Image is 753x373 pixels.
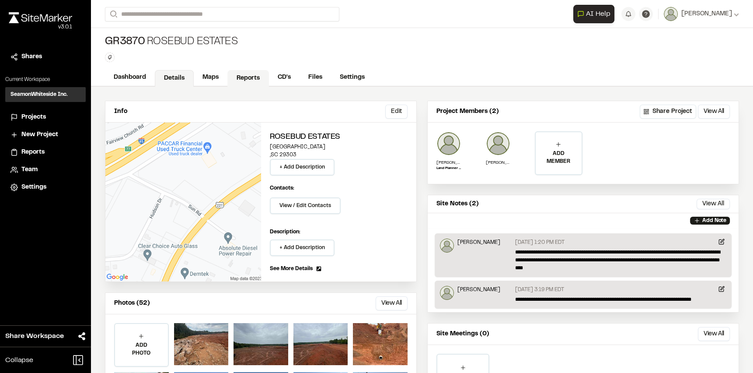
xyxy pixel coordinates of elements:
a: Shares [10,52,80,62]
div: Oh geez...please don't... [9,23,72,31]
img: Jake Shelley [440,286,454,300]
a: Files [300,69,331,86]
span: GR3870 [105,35,145,49]
a: New Project [10,130,80,140]
span: Team [21,165,38,175]
p: ADD PHOTO [115,341,168,357]
span: See More Details [270,265,313,273]
button: View / Edit Contacts [270,197,341,214]
button: Share Project [640,105,696,119]
button: Edit [385,105,408,119]
button: View All [697,199,730,209]
button: + Add Description [270,239,335,256]
img: Jake Shelley [440,239,454,253]
button: View All [698,327,730,341]
p: ADD MEMBER [536,150,582,165]
button: [PERSON_NAME] [664,7,739,21]
div: Rosebud Estates [105,35,238,49]
a: CD's [269,69,300,86]
img: User [664,7,678,21]
p: Contacts: [270,184,294,192]
button: Edit Tags [105,53,115,62]
p: [PERSON_NAME] [457,286,500,294]
p: Land Planner II [436,166,461,171]
a: Settings [331,69,373,86]
p: Site Meetings (0) [436,329,489,339]
span: AI Help [586,9,610,19]
p: Project Members (2) [436,107,499,116]
p: [PERSON_NAME] [436,159,461,166]
h3: SeamonWhiteside Inc. [10,91,68,99]
a: Dashboard [105,69,155,86]
span: Share Workspace [5,331,64,341]
p: , SC 29303 [270,151,408,159]
a: Settings [10,183,80,192]
a: Projects [10,113,80,122]
p: [GEOGRAPHIC_DATA] [270,143,408,151]
p: Description: [270,228,408,236]
img: Alex Cabe [436,131,461,156]
span: Reports [21,148,45,157]
img: rebrand.png [9,12,72,23]
a: Reports [10,148,80,157]
p: Current Workspace [5,76,86,84]
p: [DATE] 3:19 PM EDT [515,286,564,294]
a: Team [10,165,80,175]
span: Projects [21,113,46,122]
button: View All [698,105,730,119]
div: Open AI Assistant [573,5,618,23]
button: View All [376,296,408,310]
img: Jake Shelley [486,131,510,156]
span: Settings [21,183,46,192]
a: Reports [227,70,269,87]
p: Add Note [702,217,726,225]
span: Shares [21,52,42,62]
p: Info [114,107,127,116]
a: Maps [194,69,227,86]
button: Open AI Assistant [573,5,614,23]
p: [PERSON_NAME] [486,159,510,166]
p: [DATE] 1:20 PM EDT [515,239,565,246]
span: [PERSON_NAME] [681,9,732,19]
button: + Add Description [270,159,335,176]
p: Site Notes (2) [436,199,479,209]
span: New Project [21,130,58,140]
span: Collapse [5,355,33,366]
p: Photos (52) [114,299,150,308]
p: [PERSON_NAME] [457,239,500,246]
button: Search [105,7,121,21]
h2: Rosebud Estates [270,131,408,143]
a: Details [155,70,194,87]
